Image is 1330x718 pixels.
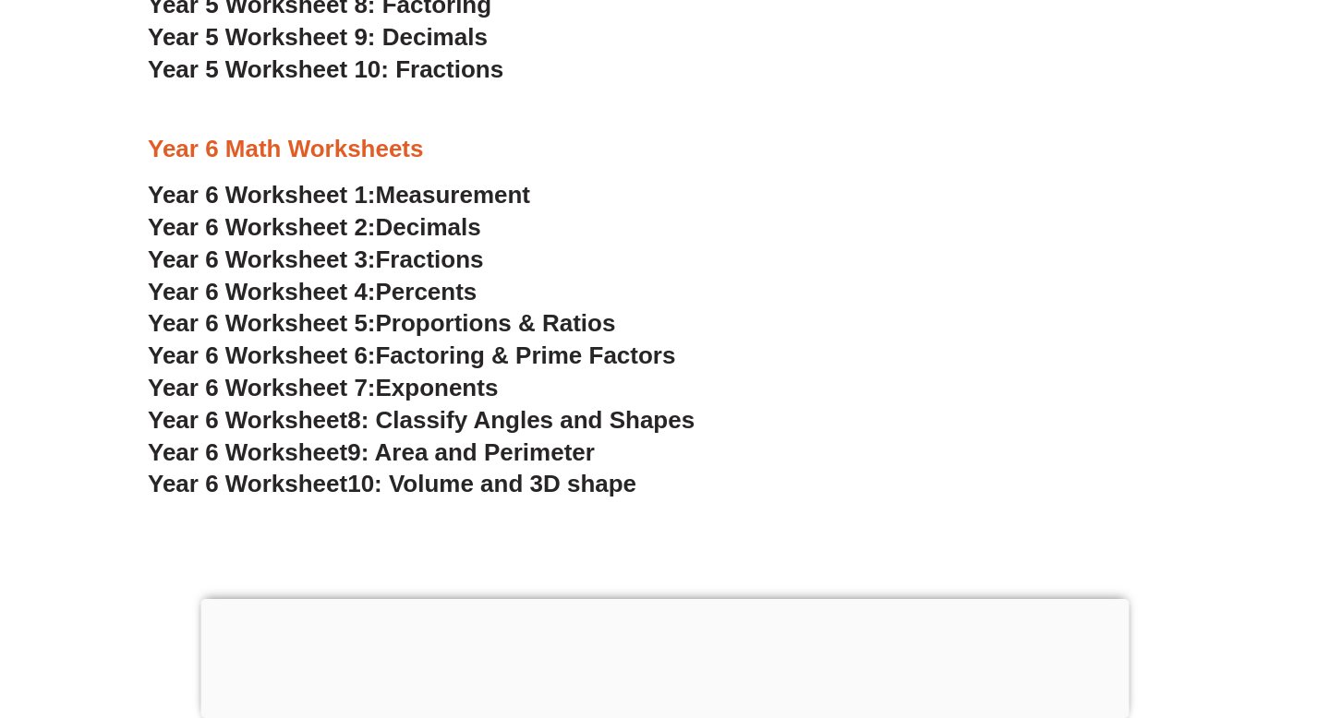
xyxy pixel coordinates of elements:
[148,341,376,369] span: Year 6 Worksheet 6:
[148,181,376,209] span: Year 6 Worksheet 1:
[148,134,1182,165] h3: Year 6 Math Worksheets
[148,181,530,209] a: Year 6 Worksheet 1:Measurement
[347,470,636,497] span: 10: Volume and 3D shape
[148,438,595,466] a: Year 6 Worksheet9: Area and Perimeter
[148,23,488,51] a: Year 5 Worksheet 9: Decimals
[376,374,499,401] span: Exponents
[148,278,477,305] a: Year 6 Worksheet 4:Percents
[148,213,481,241] a: Year 6 Worksheet 2:Decimals
[148,213,376,241] span: Year 6 Worksheet 2:
[376,213,481,241] span: Decimals
[148,374,498,401] a: Year 6 Worksheet 7:Exponents
[376,245,484,273] span: Fractions
[148,309,615,337] a: Year 6 Worksheet 5:Proportions & Ratios
[1013,509,1330,718] iframe: Chat Widget
[347,406,695,434] span: 8: Classify Angles and Shapes
[148,374,376,401] span: Year 6 Worksheet 7:
[148,438,347,466] span: Year 6 Worksheet
[347,438,595,466] span: 9: Area and Perimeter
[148,55,503,83] a: Year 5 Worksheet 10: Fractions
[376,181,531,209] span: Measurement
[148,245,483,273] a: Year 6 Worksheet 3:Fractions
[148,341,675,369] a: Year 6 Worksheet 6:Factoring & Prime Factors
[148,406,695,434] a: Year 6 Worksheet8: Classify Angles and Shapes
[148,278,376,305] span: Year 6 Worksheet 4:
[376,341,676,369] span: Factoring & Prime Factors
[148,245,376,273] span: Year 6 Worksheet 3:
[201,599,1130,713] iframe: Advertisement
[148,309,376,337] span: Year 6 Worksheet 5:
[376,309,616,337] span: Proportions & Ratios
[376,278,478,305] span: Percents
[148,406,347,434] span: Year 6 Worksheet
[148,470,636,497] a: Year 6 Worksheet10: Volume and 3D shape
[148,470,347,497] span: Year 6 Worksheet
